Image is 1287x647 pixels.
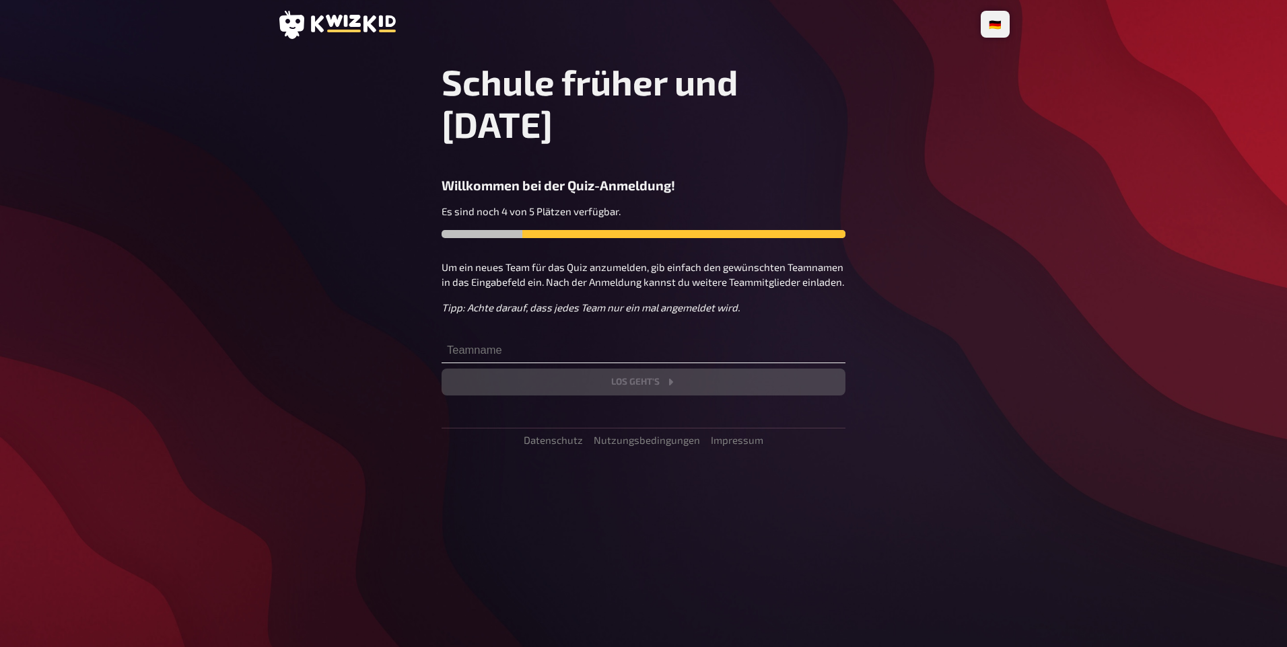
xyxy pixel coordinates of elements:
i: Tipp: Achte darauf, dass jedes Team nur ein mal angemeldet wird. [442,301,740,313]
p: Es sind noch 4 von 5 Plätzen verfügbar. [442,204,845,219]
p: Um ein neues Team für das Quiz anzumelden, gib einfach den gewünschten Teamnamen in das Eingabefe... [442,260,845,290]
a: Impressum [711,434,763,446]
input: Teamname [442,336,845,363]
h3: Willkommen bei der Quiz-Anmeldung! [442,178,845,193]
button: Los geht's [442,369,845,395]
li: 🇩🇪 [983,13,1007,35]
a: Datenschutz [524,434,583,446]
h1: Schule früher und [DATE] [442,61,845,145]
a: Nutzungsbedingungen [594,434,700,446]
